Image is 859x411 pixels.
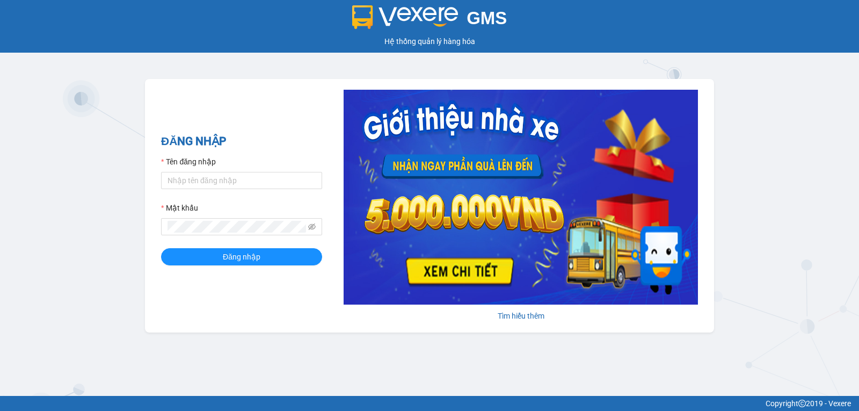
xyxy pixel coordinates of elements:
span: eye-invisible [308,223,316,230]
label: Tên đăng nhập [161,156,216,168]
span: copyright [798,400,806,407]
div: Copyright 2019 - Vexere [8,398,851,409]
img: logo 2 [352,5,458,29]
input: Mật khẩu [168,221,306,233]
div: Tìm hiểu thêm [344,310,698,322]
img: banner-0 [344,90,698,305]
a: GMS [352,16,507,25]
span: Đăng nhập [223,251,260,263]
div: Hệ thống quản lý hàng hóa [3,35,856,47]
h2: ĐĂNG NHẬP [161,133,322,150]
button: Đăng nhập [161,248,322,265]
input: Tên đăng nhập [161,172,322,189]
span: GMS [467,8,507,28]
label: Mật khẩu [161,202,198,214]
